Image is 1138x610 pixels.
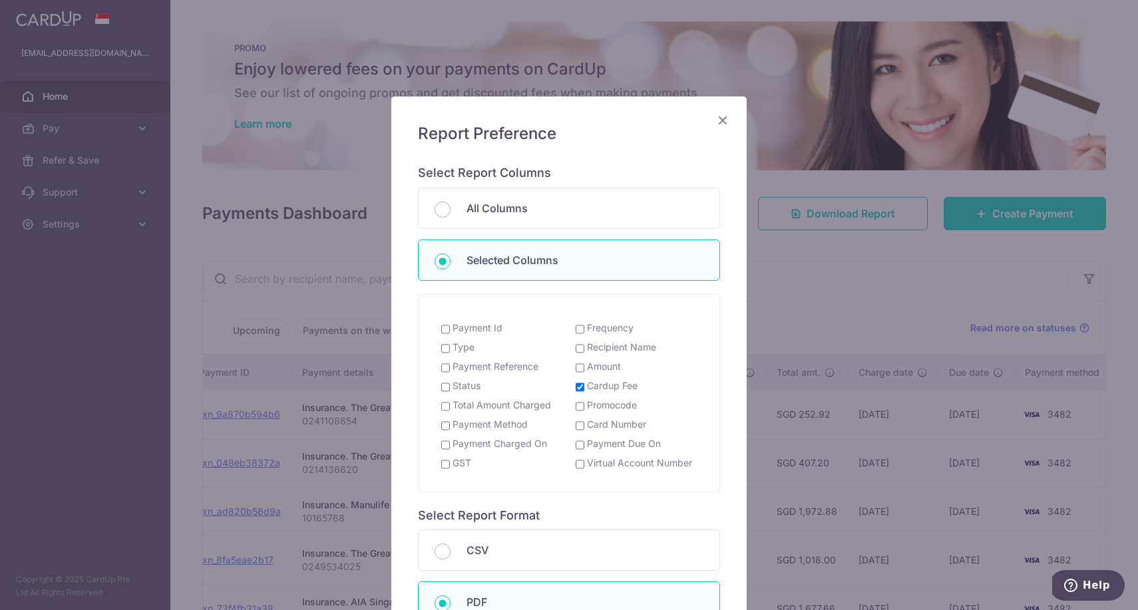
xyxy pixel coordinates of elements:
label: Total Amount Charged [453,398,551,412]
p: CSV [467,542,703,558]
label: Cardup Fee [587,379,638,392]
label: Payment Reference [453,360,538,373]
label: Payment Method [453,418,528,431]
label: Payment Charged On [453,437,547,450]
button: Close [715,112,731,128]
label: Type [453,341,474,354]
label: Payment Id [453,321,502,335]
label: GST [453,456,471,470]
label: Recipient Name [587,341,656,354]
h6: Select Report Format [418,508,720,524]
label: Card Number [587,418,646,431]
label: Promocode [587,398,637,412]
p: All Columns [467,200,703,216]
label: Virtual Account Number [587,456,692,470]
label: Amount [587,360,621,373]
label: Payment Due On [587,437,661,450]
label: Status [453,379,480,392]
label: Frequency [587,321,634,335]
p: Selected Columns [467,252,703,268]
p: PDF [467,594,703,610]
h5: Report Preference [418,123,720,144]
iframe: Opens a widget where you can find more information [1052,570,1125,603]
h6: Select Report Columns [418,166,720,181]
